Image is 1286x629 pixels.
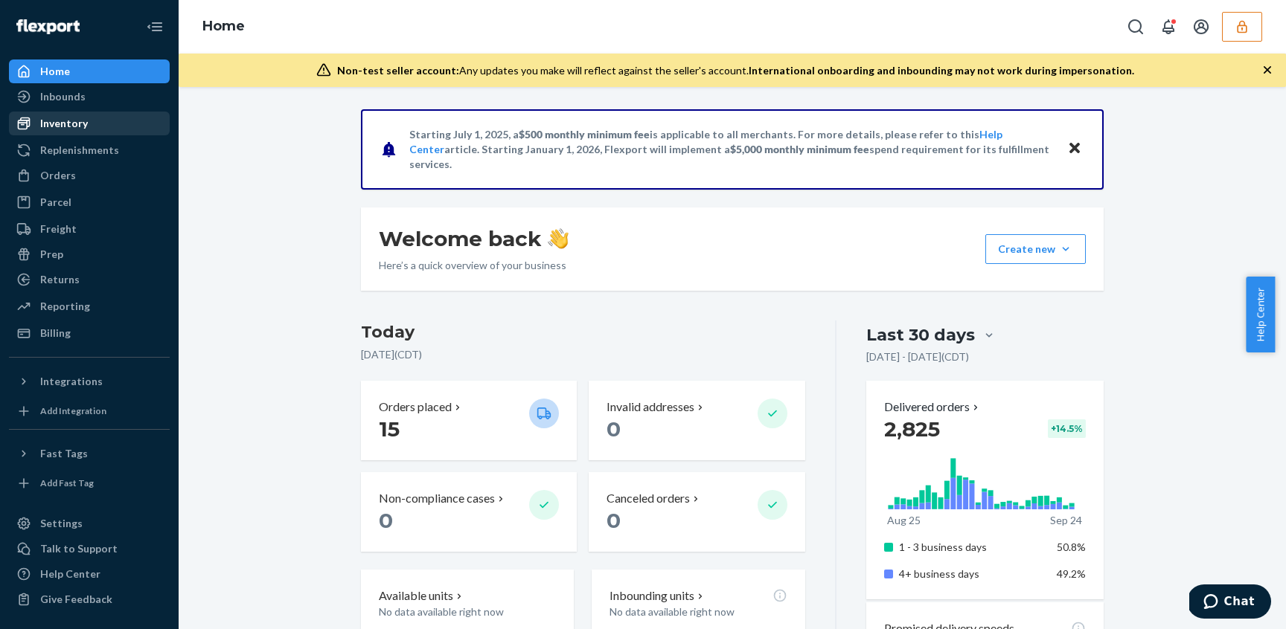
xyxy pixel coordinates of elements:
[9,321,170,345] a: Billing
[40,592,112,607] div: Give Feedback
[40,116,88,131] div: Inventory
[589,381,804,460] button: Invalid addresses 0
[379,490,495,507] p: Non-compliance cases
[1057,567,1086,580] span: 49.2%
[9,442,170,465] button: Fast Tags
[884,416,940,442] span: 2,825
[1189,584,1271,622] iframe: Opens a widget where you can chat to one of our agents
[9,217,170,241] a: Freight
[40,404,106,417] div: Add Integration
[9,242,170,266] a: Prep
[589,472,804,552] button: Canceled orders 0
[9,399,170,423] a: Add Integration
[749,64,1134,77] span: International onboarding and inbounding may not work during impersonation.
[40,477,94,489] div: Add Fast Tag
[40,567,100,581] div: Help Center
[361,472,577,552] button: Non-compliance cases 0
[607,508,621,533] span: 0
[9,138,170,162] a: Replenishments
[610,604,787,619] p: No data available right now
[40,326,71,341] div: Billing
[40,168,76,183] div: Orders
[361,320,805,344] h3: Today
[985,234,1086,264] button: Create new
[191,5,257,48] ol: breadcrumbs
[607,490,690,507] p: Canceled orders
[548,228,569,249] img: hand-wave emoji
[40,541,118,556] div: Talk to Support
[361,381,577,460] button: Orders placed 15
[607,416,621,442] span: 0
[899,567,1046,581] p: 4+ business days
[40,516,83,531] div: Settings
[9,537,170,561] button: Talk to Support
[9,190,170,214] a: Parcel
[9,164,170,187] a: Orders
[140,12,170,42] button: Close Navigation
[9,370,170,393] button: Integrations
[1048,419,1086,438] div: + 14.5 %
[1050,513,1082,528] p: Sep 24
[379,587,453,604] p: Available units
[379,416,400,442] span: 15
[607,399,694,416] p: Invalid addresses
[9,112,170,135] a: Inventory
[379,508,393,533] span: 0
[866,323,975,346] div: Last 30 days
[1121,12,1151,42] button: Open Search Box
[40,272,80,287] div: Returns
[409,127,1053,172] p: Starting July 1, 2025, a is applicable to all merchants. For more details, please refer to this a...
[379,258,569,273] p: Here’s a quick overview of your business
[337,63,1134,78] div: Any updates you make will reflect against the seller's account.
[337,64,459,77] span: Non-test seller account:
[730,143,869,155] span: $5,000 monthly minimum fee
[361,347,805,362] p: [DATE] ( CDT )
[9,85,170,109] a: Inbounds
[9,562,170,586] a: Help Center
[610,587,694,604] p: Inbounding units
[9,471,170,495] a: Add Fast Tag
[40,195,71,210] div: Parcel
[9,587,170,611] button: Give Feedback
[40,89,86,104] div: Inbounds
[9,268,170,291] a: Returns
[40,64,70,79] div: Home
[1154,12,1183,42] button: Open notifications
[899,540,1046,555] p: 1 - 3 business days
[1057,541,1086,553] span: 50.8%
[1186,12,1216,42] button: Open account menu
[1065,138,1084,160] button: Close
[379,225,569,252] h1: Welcome back
[40,374,103,389] div: Integrations
[519,128,650,141] span: $500 monthly minimum fee
[9,59,170,83] a: Home
[866,349,969,364] p: [DATE] - [DATE] ( CDT )
[16,19,80,34] img: Flexport logo
[40,222,77,236] div: Freight
[40,143,119,158] div: Replenishments
[40,247,63,262] div: Prep
[379,604,556,619] p: No data available right now
[1246,277,1275,352] button: Help Center
[40,446,88,461] div: Fast Tags
[884,399,982,416] button: Delivered orders
[40,299,90,314] div: Reporting
[202,18,245,34] a: Home
[887,513,921,528] p: Aug 25
[379,399,452,416] p: Orders placed
[9,294,170,318] a: Reporting
[9,512,170,535] a: Settings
